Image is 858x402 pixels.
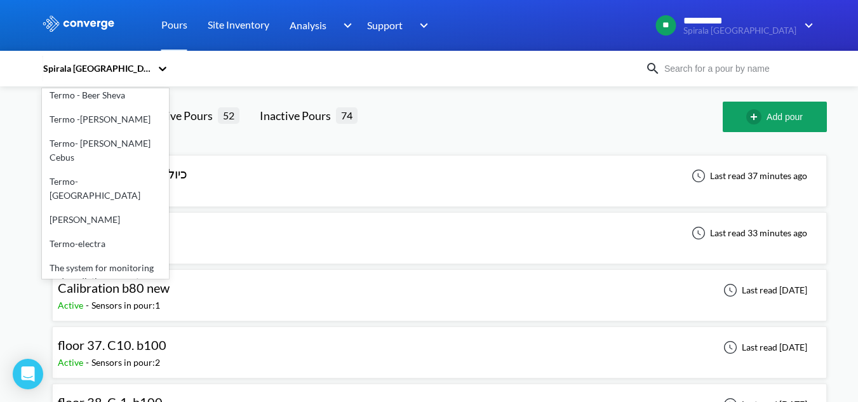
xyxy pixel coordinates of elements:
div: Termo- [GEOGRAPHIC_DATA] [42,170,169,208]
div: Termo -[PERSON_NAME] [42,107,169,131]
img: logo_ewhite.svg [42,15,116,32]
span: - [86,357,91,368]
span: Analysis [290,17,326,33]
span: 74 [336,107,358,123]
div: Inactive Pours [260,107,336,124]
div: Spirala [GEOGRAPHIC_DATA] [42,62,151,76]
span: floor 37. C10. b100 [58,337,166,352]
div: [PERSON_NAME] [42,208,169,232]
img: add-circle-outline.svg [746,109,767,124]
span: Support [367,17,403,33]
input: Search for a pour by name [660,62,814,76]
span: Active [58,300,86,311]
a: Calibration b80 newActive-Sensors in pour:1Last read [DATE] [52,284,827,295]
img: icon-search.svg [645,61,660,76]
img: downArrow.svg [796,18,817,33]
div: Termo - Beer Sheva [42,83,169,107]
a: כיול ב-100 קוביות קטנותActive-Sensors in pour:2Last read 37 minutes ago [52,170,827,180]
span: - [86,300,91,311]
button: Add pour [723,102,827,132]
div: The system for monitoring and predicting concrete properties [42,256,169,308]
div: Last read 33 minutes ago [685,225,811,241]
div: Termo- [PERSON_NAME] Cebus [42,131,169,170]
span: 52 [218,107,239,123]
div: Last read 37 minutes ago [685,168,811,184]
div: Last read [DATE] [716,340,811,355]
div: Sensors in pour: 1 [91,298,160,312]
span: Calibration b80 new [58,280,170,295]
span: Spirala [GEOGRAPHIC_DATA] [683,26,796,36]
div: Open Intercom Messenger [13,359,43,389]
img: downArrow.svg [335,18,355,33]
div: Active Pours [150,107,218,124]
a: floor 37. C10. b100Active-Sensors in pour:2Last read [DATE] [52,341,827,352]
a: Calibration B80Active-Sensors in pour:1Last read 33 minutes ago [52,227,827,238]
img: downArrow.svg [412,18,432,33]
span: Active [58,357,86,368]
div: Last read [DATE] [716,283,811,298]
div: Termo-electra [42,232,169,256]
div: Sensors in pour: 2 [91,356,160,370]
